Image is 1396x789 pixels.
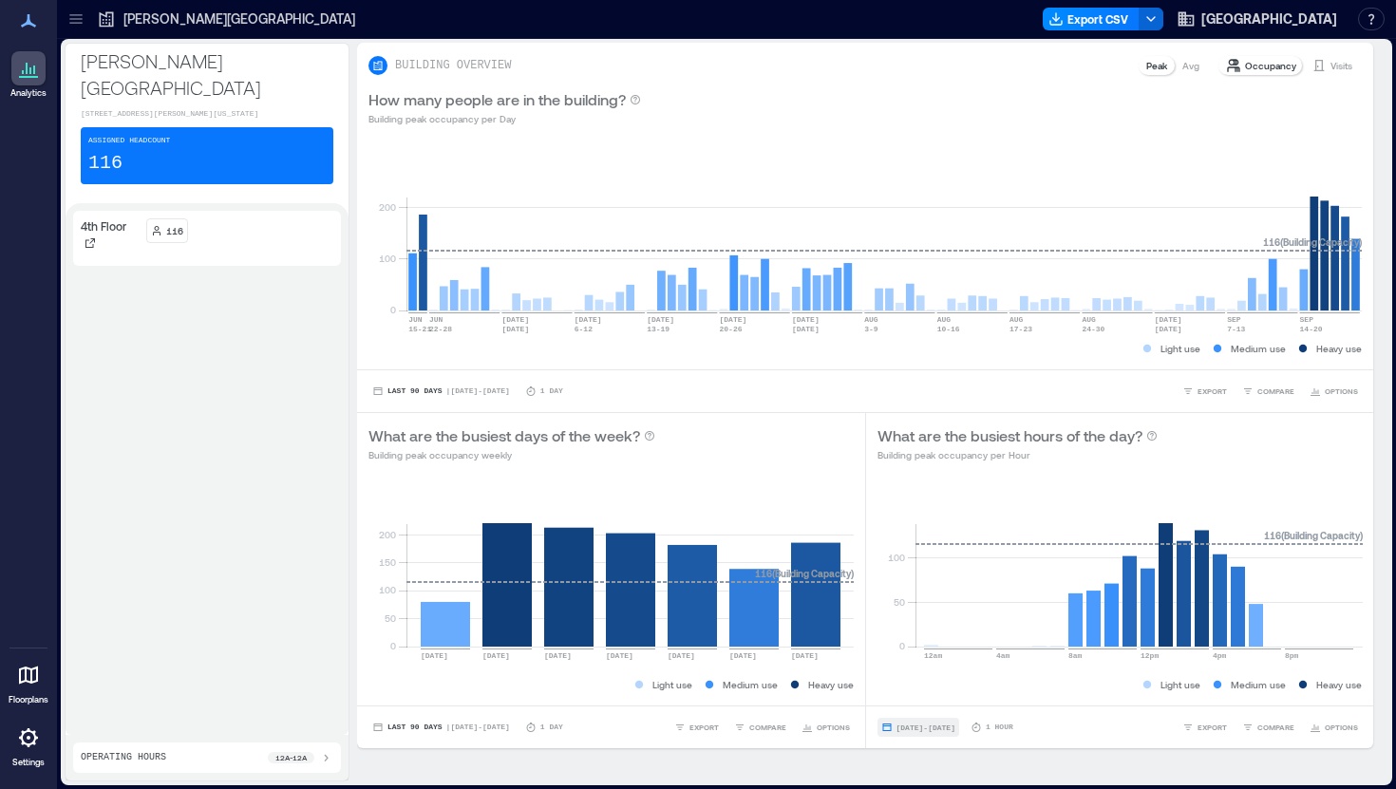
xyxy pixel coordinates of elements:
p: Occupancy [1245,58,1296,73]
p: Building peak occupancy per Hour [877,447,1158,462]
text: AUG [937,315,952,324]
text: [DATE] [1155,325,1182,333]
a: Floorplans [3,652,54,711]
text: JUN [408,315,423,324]
p: Assigned Headcount [88,135,170,146]
span: OPTIONS [1325,385,1358,397]
tspan: 50 [893,596,904,608]
p: Operating Hours [81,750,166,765]
button: OPTIONS [798,718,854,737]
text: [DATE] [544,651,572,660]
button: EXPORT [670,718,723,737]
p: What are the busiest days of the week? [368,424,640,447]
p: Light use [652,677,692,692]
tspan: 200 [379,529,396,540]
text: 4pm [1213,651,1227,660]
span: OPTIONS [817,722,850,733]
text: 4am [996,651,1010,660]
text: 12am [924,651,942,660]
button: Last 90 Days |[DATE]-[DATE] [368,718,514,737]
tspan: 0 [390,640,396,651]
span: [GEOGRAPHIC_DATA] [1201,9,1337,28]
text: [DATE] [482,651,510,660]
text: AUG [864,315,878,324]
tspan: 100 [379,253,396,264]
text: [DATE] [1155,315,1182,324]
p: 1 Hour [986,722,1013,733]
text: 15-21 [408,325,431,333]
text: [DATE] [729,651,757,660]
tspan: 150 [379,556,396,568]
span: COMPARE [1257,385,1294,397]
button: EXPORT [1179,382,1231,401]
span: EXPORT [689,722,719,733]
text: AUG [1009,315,1024,324]
p: What are the busiest hours of the day? [877,424,1142,447]
text: [DATE] [606,651,633,660]
p: Floorplans [9,694,48,705]
p: Medium use [1231,677,1286,692]
span: EXPORT [1198,722,1227,733]
tspan: 200 [379,201,396,213]
span: OPTIONS [1325,722,1358,733]
p: [PERSON_NAME][GEOGRAPHIC_DATA] [123,9,355,28]
a: Settings [6,715,51,774]
text: [DATE] [792,315,820,324]
text: [DATE] [501,325,529,333]
p: 12a - 12a [275,752,307,763]
text: 6-12 [575,325,593,333]
p: 1 Day [540,385,563,397]
text: 10-16 [937,325,960,333]
p: Settings [12,757,45,768]
text: 13-19 [647,325,670,333]
span: [DATE] - [DATE] [896,723,955,732]
button: COMPARE [730,718,790,737]
button: Export CSV [1043,8,1140,30]
p: Medium use [723,677,778,692]
p: BUILDING OVERVIEW [395,58,511,73]
text: 17-23 [1009,325,1032,333]
text: 3-9 [864,325,878,333]
tspan: 0 [898,640,904,651]
text: 14-20 [1300,325,1323,333]
text: 7-13 [1227,325,1245,333]
p: Analytics [10,87,47,99]
p: Building peak occupancy per Day [368,111,641,126]
button: OPTIONS [1306,382,1362,401]
text: 22-28 [429,325,452,333]
p: Building peak occupancy weekly [368,447,655,462]
text: [DATE] [791,651,819,660]
button: COMPARE [1238,718,1298,737]
tspan: 50 [385,612,396,624]
span: COMPARE [1257,722,1294,733]
p: Medium use [1231,341,1286,356]
p: Heavy use [1316,677,1362,692]
text: SEP [1300,315,1314,324]
button: Last 90 Days |[DATE]-[DATE] [368,382,514,401]
text: 20-26 [720,325,743,333]
text: [DATE] [575,315,602,324]
button: [DATE]-[DATE] [877,718,959,737]
p: Avg [1182,58,1199,73]
text: [DATE] [720,315,747,324]
tspan: 0 [390,304,396,315]
button: EXPORT [1179,718,1231,737]
p: [PERSON_NAME][GEOGRAPHIC_DATA] [81,47,333,101]
button: OPTIONS [1306,718,1362,737]
text: AUG [1082,315,1096,324]
text: 12pm [1141,651,1159,660]
text: [DATE] [647,315,674,324]
button: COMPARE [1238,382,1298,401]
text: [DATE] [421,651,448,660]
p: Light use [1160,341,1200,356]
text: 8pm [1285,651,1299,660]
p: Heavy use [808,677,854,692]
p: 1 Day [540,722,563,733]
text: [DATE] [792,325,820,333]
button: [GEOGRAPHIC_DATA] [1171,4,1343,34]
p: How many people are in the building? [368,88,626,111]
text: SEP [1227,315,1241,324]
p: 116 [88,150,123,177]
tspan: 100 [887,552,904,563]
p: [STREET_ADDRESS][PERSON_NAME][US_STATE] [81,108,333,120]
